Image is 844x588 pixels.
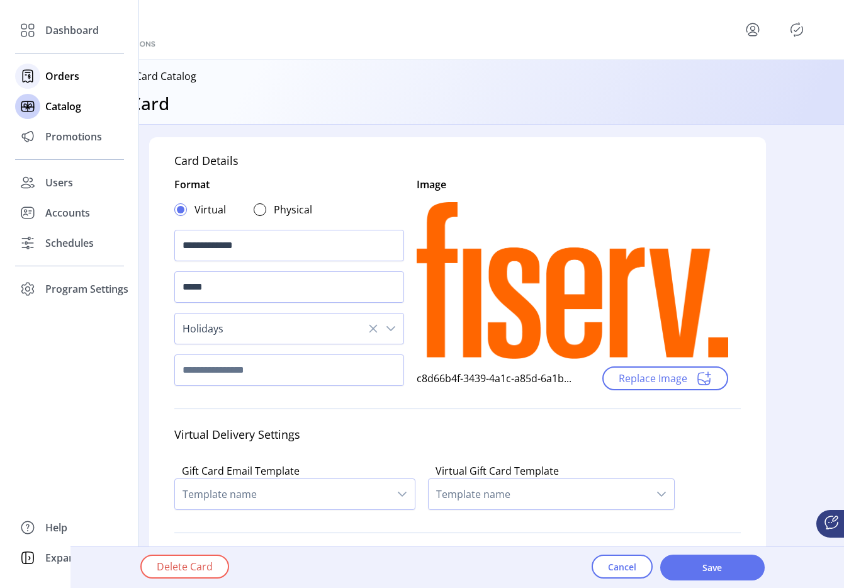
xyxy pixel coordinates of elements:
[175,314,378,344] span: Holidays
[787,20,807,40] button: Publisher Panel
[45,550,81,565] span: Expand
[157,559,213,574] span: Delete Card
[390,479,415,509] div: dropdown trigger
[619,371,687,386] span: Replace Image
[417,371,573,386] div: c8d66b4f-3439-4a1c-a85d-6a1b...
[174,419,741,451] div: Virtual Delivery Settings
[660,555,765,580] button: Save
[45,281,128,297] span: Program Settings
[378,314,403,344] div: dropdown trigger
[174,177,210,197] div: Format
[45,99,81,114] span: Catalog
[429,479,649,509] span: Template name
[140,555,229,579] button: Delete Card
[182,464,300,478] label: Gift Card Email Template
[45,69,79,84] span: Orders
[45,235,94,251] span: Schedules
[436,464,559,478] label: Virtual Gift Card Template
[592,555,653,579] button: Cancel
[677,561,748,574] span: Save
[194,202,226,217] label: Virtual
[649,479,674,509] div: dropdown trigger
[45,129,102,144] span: Promotions
[98,69,196,84] p: Back to Card Catalog
[45,23,99,38] span: Dashboard
[274,202,312,217] label: Physical
[45,520,67,535] span: Help
[608,560,636,574] span: Cancel
[175,479,390,509] span: Template name
[417,177,446,192] div: Image
[174,152,239,169] div: Card Details
[174,543,741,575] div: Display Settings
[743,20,763,40] button: menu
[45,205,90,220] span: Accounts
[45,175,73,190] span: Users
